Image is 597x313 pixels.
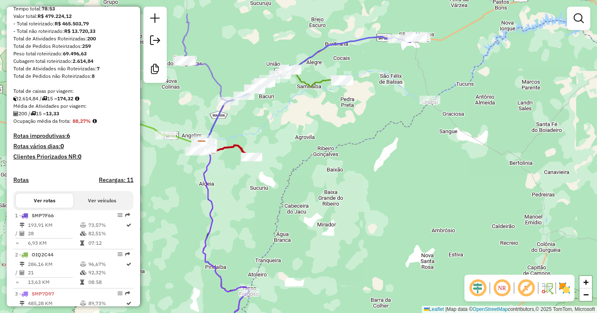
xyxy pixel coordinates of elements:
[15,278,19,286] td: =
[13,5,133,12] div: Tempo total:
[13,96,18,101] i: Cubagem total roteirizado
[80,223,86,228] i: % de utilização do peso
[13,65,133,72] div: Total de Atividades não Roteirizadas:
[32,212,54,219] span: SMP7F66
[20,231,25,236] i: Total de Atividades
[88,260,125,268] td: 96,67%
[13,102,133,110] div: Média de Atividades por viagem:
[570,10,587,27] a: Exibir filtros
[88,278,125,286] td: 08:58
[55,20,89,27] strong: R$ 465.503,79
[285,64,296,75] img: São Raimundo das Mangabeiras
[15,268,19,277] td: /
[80,241,84,246] i: Tempo total em rota
[579,288,592,301] a: Zoom out
[20,223,25,228] i: Distância Total
[118,213,123,218] em: Opções
[20,301,25,306] i: Distância Total
[13,57,133,65] div: Cubagem total roteirizado:
[15,291,54,297] span: 3 -
[60,142,64,150] strong: 0
[147,61,163,79] a: Criar modelo
[80,280,84,285] i: Tempo total em rota
[88,268,125,277] td: 92,32%
[179,55,190,66] img: Fortaleza dos Nogueiras
[80,270,86,275] i: % de utilização da cubagem
[13,35,133,42] div: Total de Atividades Roteirizadas:
[88,299,125,308] td: 89,73%
[28,229,80,238] td: 28
[583,277,589,287] span: +
[125,291,130,296] em: Rota exportada
[492,278,512,298] span: Ocultar NR
[97,65,100,72] strong: 7
[32,251,53,258] span: OIQ2C44
[15,229,19,238] td: /
[15,239,19,247] td: =
[88,221,125,229] td: 73,57%
[13,176,29,184] a: Rotas
[57,95,73,102] strong: 174,32
[13,153,133,160] h4: Clientes Priorizados NR:
[13,111,18,116] i: Total de Atividades
[28,239,80,247] td: 6,93 KM
[99,176,133,184] h4: Recargas: 11
[13,132,133,139] h4: Rotas improdutivas:
[28,260,80,268] td: 286,16 KM
[88,229,125,238] td: 82,51%
[15,212,54,219] span: 1 -
[93,119,97,124] em: Média calculada utilizando a maior ocupação (%Peso ou %Cubagem) de cada rota da sessão. Rotas cro...
[196,140,207,151] img: DILEMOS
[147,32,163,51] a: Exportar sessão
[445,306,446,312] span: |
[13,143,133,150] h4: Rotas vários dias:
[583,289,589,300] span: −
[13,72,133,80] div: Total de Pedidos não Roteirizados:
[13,12,133,20] div: Valor total:
[28,221,80,229] td: 193,91 KM
[80,301,86,306] i: % de utilização do peso
[13,118,71,124] span: Ocupação média da frota:
[73,58,93,64] strong: 2.614,84
[13,95,133,102] div: 2.614,84 / 15 =
[241,153,262,161] div: Atividade não roteirizada - BAR DA LONA
[78,153,81,160] strong: 0
[126,223,131,228] i: Rota otimizada
[422,306,597,313] div: Map data © contributors,© 2025 TomTom, Microsoft
[88,239,125,247] td: 07:12
[46,110,59,117] strong: 13,33
[73,118,91,124] strong: 88,27%
[20,270,25,275] i: Total de Atividades
[125,252,130,257] em: Rota exportada
[468,278,488,298] span: Ocultar deslocamento
[38,13,72,19] strong: R$ 479.224,12
[13,87,133,95] div: Total de caixas por viagem:
[125,213,130,218] em: Rota exportada
[80,231,86,236] i: % de utilização da cubagem
[28,278,80,286] td: 13,63 KM
[13,50,133,57] div: Peso total roteirizado:
[20,262,25,267] i: Distância Total
[87,35,96,42] strong: 200
[419,96,440,104] div: Atividade não roteirizada - BARBEARIA CARLOS
[28,268,80,277] td: 21
[540,281,554,295] img: Fluxo de ruas
[30,111,36,116] i: Total de rotas
[126,301,131,306] i: Rota otimizada
[15,251,53,258] span: 2 -
[13,110,133,117] div: 200 / 15 =
[13,27,133,35] div: - Total não roteirizado:
[63,50,87,57] strong: 69.496,63
[42,96,47,101] i: Total de rotas
[411,32,422,43] img: São Domingos do Azeitão
[579,276,592,288] a: Zoom in
[28,299,80,308] td: 485,28 KM
[118,252,123,257] em: Opções
[13,42,133,50] div: Total de Pedidos Roteirizados:
[473,306,508,312] a: OpenStreetMap
[32,291,54,297] span: SMP7D97
[73,194,131,208] button: Ver veículos
[92,73,95,79] strong: 8
[16,194,73,208] button: Ver rotas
